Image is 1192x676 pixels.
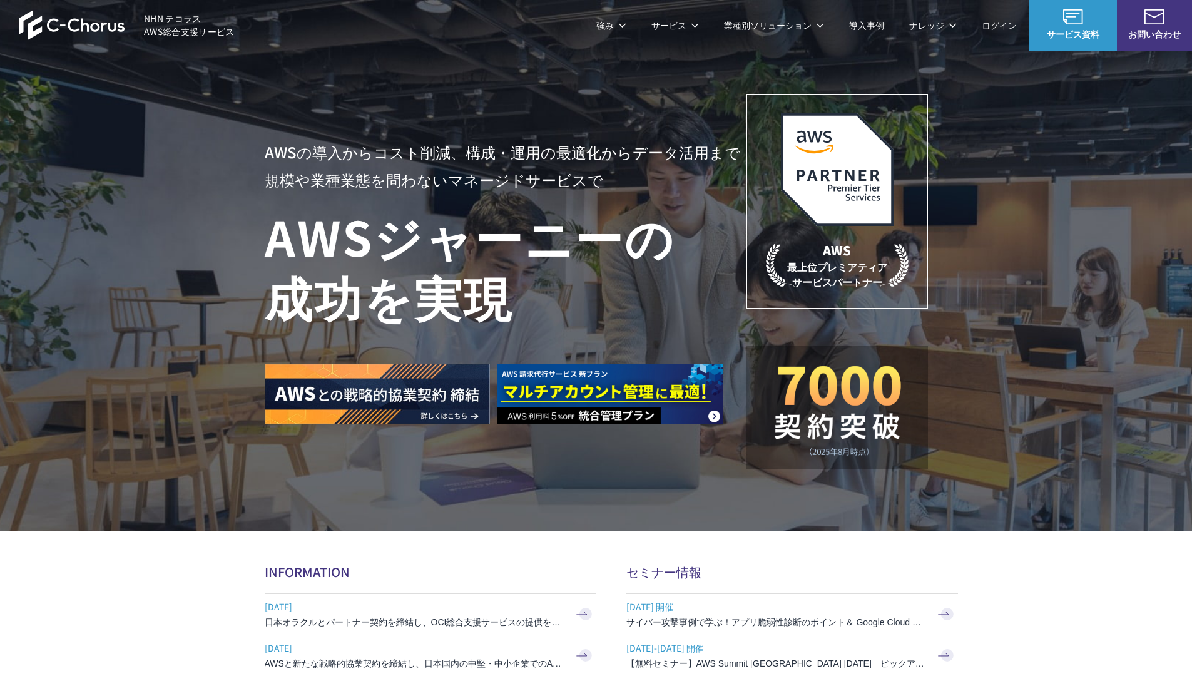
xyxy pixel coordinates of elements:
h3: 【無料セミナー】AWS Summit [GEOGRAPHIC_DATA] [DATE] ピックアップセッション [626,657,927,670]
em: AWS [823,241,851,259]
a: AWS総合支援サービス C-Chorus NHN テコラスAWS総合支援サービス [19,10,235,40]
h1: AWS ジャーニーの 成功を実現 [265,206,746,326]
h3: サイバー攻撃事例で学ぶ！アプリ脆弱性診断のポイント＆ Google Cloud セキュリティ対策 [626,616,927,628]
img: AWS請求代行サービス 統合管理プラン [497,364,723,424]
h2: INFORMATION [265,563,596,581]
p: ナレッジ [909,19,957,32]
img: 契約件数 [772,365,903,456]
h3: AWSと新たな戦略的協業契約を締結し、日本国内の中堅・中小企業でのAWS活用を加速 [265,657,565,670]
span: [DATE] [265,597,565,616]
span: NHN テコラス AWS総合支援サービス [144,12,235,38]
h3: 日本オラクルとパートナー契約を締結し、OCI総合支援サービスの提供を開始 [265,616,565,628]
p: サービス [651,19,699,32]
span: [DATE] [265,638,565,657]
a: ログイン [982,19,1017,32]
span: [DATE] 開催 [626,597,927,616]
a: [DATE]-[DATE] 開催 【無料セミナー】AWS Summit [GEOGRAPHIC_DATA] [DATE] ピックアップセッション [626,635,958,676]
img: AWSプレミアティアサービスパートナー [781,113,894,226]
p: 業種別ソリューション [724,19,824,32]
a: [DATE] 開催 サイバー攻撃事例で学ぶ！アプリ脆弱性診断のポイント＆ Google Cloud セキュリティ対策 [626,594,958,635]
a: 導入事例 [849,19,884,32]
span: [DATE]-[DATE] 開催 [626,638,927,657]
span: サービス資料 [1029,28,1117,41]
span: お問い合わせ [1117,28,1192,41]
img: AWSとの戦略的協業契約 締結 [265,364,490,424]
p: 強み [596,19,626,32]
img: お問い合わせ [1144,9,1164,24]
a: [DATE] AWSと新たな戦略的協業契約を締結し、日本国内の中堅・中小企業でのAWS活用を加速 [265,635,596,676]
img: AWS総合支援サービス C-Chorus サービス資料 [1063,9,1083,24]
p: 最上位プレミアティア サービスパートナー [766,241,909,289]
a: [DATE] 日本オラクルとパートナー契約を締結し、OCI総合支援サービスの提供を開始 [265,594,596,635]
p: AWSの導入からコスト削減、 構成・運用の最適化からデータ活用まで 規模や業種業態を問わない マネージドサービスで [265,138,746,193]
h2: セミナー情報 [626,563,958,581]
